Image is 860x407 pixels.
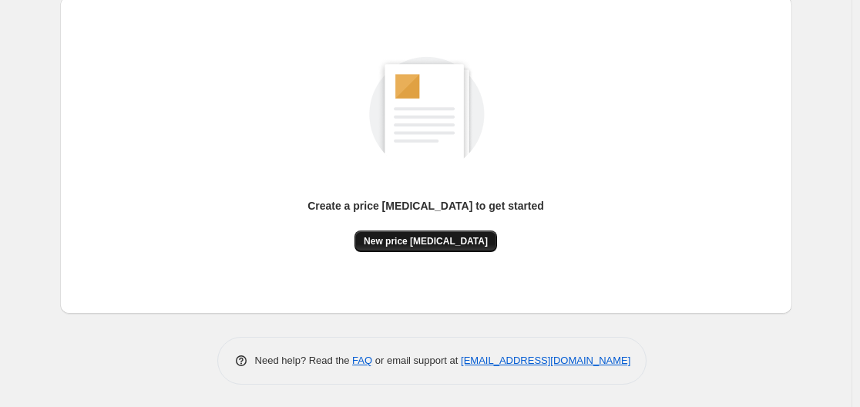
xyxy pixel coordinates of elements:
[354,230,497,252] button: New price [MEDICAL_DATA]
[364,235,488,247] span: New price [MEDICAL_DATA]
[372,355,461,366] span: or email support at
[307,198,544,214] p: Create a price [MEDICAL_DATA] to get started
[255,355,353,366] span: Need help? Read the
[461,355,630,366] a: [EMAIL_ADDRESS][DOMAIN_NAME]
[352,355,372,366] a: FAQ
